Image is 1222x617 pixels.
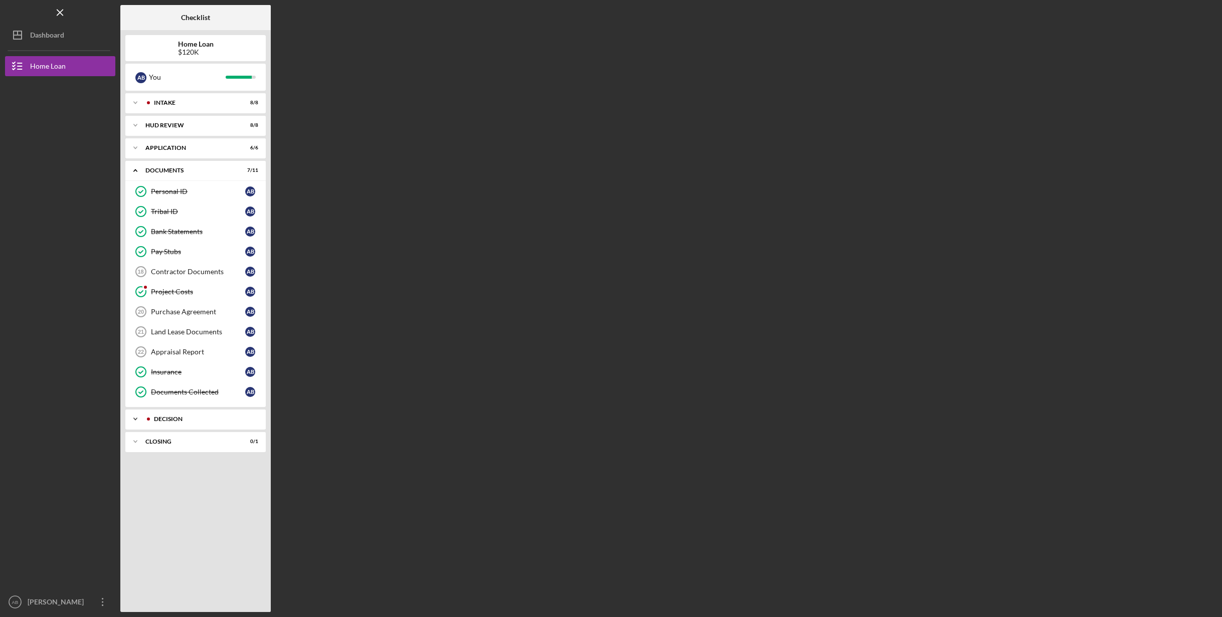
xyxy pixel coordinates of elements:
[130,201,261,222] a: Tribal IDAB
[130,282,261,302] a: Project CostsAB
[240,439,258,445] div: 0 / 1
[245,207,255,217] div: A B
[181,14,210,22] b: Checklist
[130,382,261,402] a: Documents CollectedAB
[12,599,19,605] text: AB
[245,267,255,277] div: A B
[245,347,255,357] div: A B
[145,122,233,128] div: HUD Review
[151,328,245,336] div: Land Lease Documents
[137,269,143,275] tspan: 18
[245,327,255,337] div: A B
[130,302,261,322] a: 20Purchase AgreementAB
[138,309,144,315] tspan: 20
[149,69,226,86] div: You
[151,368,245,376] div: Insurance
[30,25,64,48] div: Dashboard
[240,122,258,128] div: 8 / 8
[240,167,258,173] div: 7 / 11
[245,367,255,377] div: A B
[5,25,115,45] button: Dashboard
[151,308,245,316] div: Purchase Agreement
[151,388,245,396] div: Documents Collected
[5,56,115,76] button: Home Loan
[245,247,255,257] div: A B
[130,222,261,242] a: Bank StatementsAB
[130,362,261,382] a: InsuranceAB
[130,242,261,262] a: Pay StubsAB
[138,329,144,335] tspan: 21
[178,40,214,48] b: Home Loan
[151,248,245,256] div: Pay Stubs
[245,287,255,297] div: A B
[145,167,233,173] div: Documents
[145,145,233,151] div: Application
[245,186,255,196] div: A B
[130,181,261,201] a: Personal IDAB
[245,387,255,397] div: A B
[145,439,233,445] div: Closing
[154,416,253,422] div: Decision
[151,288,245,296] div: Project Costs
[240,145,258,151] div: 6 / 6
[151,348,245,356] div: Appraisal Report
[25,592,90,614] div: [PERSON_NAME]
[130,342,261,362] a: 22Appraisal ReportAB
[178,48,214,56] div: $120K
[245,307,255,317] div: A B
[130,322,261,342] a: 21Land Lease DocumentsAB
[154,100,233,106] div: Intake
[151,268,245,276] div: Contractor Documents
[138,349,144,355] tspan: 22
[151,187,245,195] div: Personal ID
[30,56,66,79] div: Home Loan
[151,208,245,216] div: Tribal ID
[151,228,245,236] div: Bank Statements
[135,72,146,83] div: A B
[130,262,261,282] a: 18Contractor DocumentsAB
[5,592,115,612] button: AB[PERSON_NAME]
[240,100,258,106] div: 8 / 8
[245,227,255,237] div: A B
